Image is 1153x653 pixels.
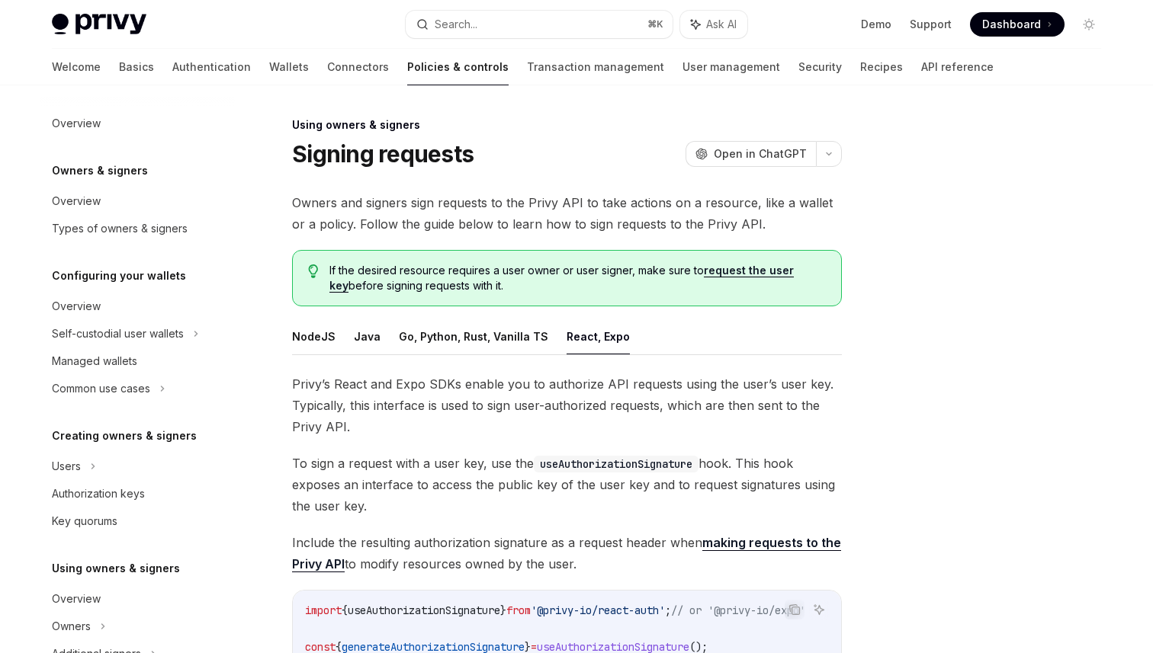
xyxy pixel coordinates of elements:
a: Transaction management [527,49,664,85]
div: Overview [52,297,101,315]
div: Using owners & signers [292,117,842,133]
a: API reference [921,49,994,85]
h5: Configuring your wallets [52,267,186,285]
a: Overview [40,293,235,320]
button: Ask AI [680,11,747,38]
span: Include the resulting authorization signature as a request header when to modify resources owned ... [292,532,842,575]
span: If the desired resource requires a user owner or user signer, make sure to before signing request... [329,263,826,293]
button: React, Expo [567,318,630,354]
a: Demo [861,17,891,32]
span: Open in ChatGPT [714,146,807,162]
div: Owners [52,617,91,635]
h5: Using owners & signers [52,559,180,578]
a: Support [910,17,952,32]
img: light logo [52,14,146,35]
div: Overview [52,114,101,133]
a: Authorization keys [40,480,235,507]
h5: Owners & signers [52,162,148,180]
button: Go, Python, Rust, Vanilla TS [399,318,548,354]
a: Basics [119,49,154,85]
h5: Creating owners & signers [52,427,197,445]
a: Security [798,49,842,85]
button: Toggle dark mode [1077,12,1101,37]
span: import [305,603,342,617]
div: Overview [52,192,101,210]
a: Types of owners & signers [40,215,235,242]
div: Key quorums [52,512,117,530]
span: from [506,603,531,617]
a: Recipes [860,49,903,85]
button: Java [354,318,381,354]
div: Managed wallets [52,352,137,370]
div: Overview [52,590,101,608]
div: Common use cases [52,379,150,398]
a: Policies & controls [407,49,509,85]
button: Copy the contents from the code block [785,600,805,619]
a: Overview [40,585,235,613]
button: NodeJS [292,318,336,354]
div: Users [52,457,81,475]
button: Ask AI [809,600,829,619]
span: Owners and signers sign requests to the Privy API to take actions on a resource, like a wallet or... [292,192,842,235]
div: Self-custodial user wallets [52,325,184,343]
span: Dashboard [982,17,1041,32]
div: Types of owners & signers [52,219,188,238]
h1: Signing requests [292,140,474,168]
a: Welcome [52,49,101,85]
a: User management [682,49,780,85]
a: Wallets [269,49,309,85]
a: Overview [40,110,235,137]
div: Authorization keys [52,485,145,503]
a: Overview [40,187,235,215]
span: } [500,603,506,617]
span: ; [665,603,671,617]
a: Dashboard [970,12,1065,37]
div: Search... [435,15,477,34]
span: // or '@privy-io/expo' [671,603,805,617]
span: Privy’s React and Expo SDKs enable you to authorize API requests using the user’s user key. Typic... [292,373,842,437]
span: To sign a request with a user key, use the hook. This hook exposes an interface to access the pub... [292,453,842,517]
a: Managed wallets [40,347,235,375]
span: ⌘ K [647,18,663,30]
button: Open in ChatGPT [686,141,816,167]
span: Ask AI [706,17,737,32]
code: useAuthorizationSignature [534,456,699,472]
span: '@privy-io/react-auth' [531,603,665,617]
a: Key quorums [40,507,235,535]
svg: Tip [308,264,319,278]
a: Connectors [327,49,389,85]
span: { [342,603,348,617]
a: Authentication [172,49,251,85]
button: Search...⌘K [406,11,673,38]
span: useAuthorizationSignature [348,603,500,617]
